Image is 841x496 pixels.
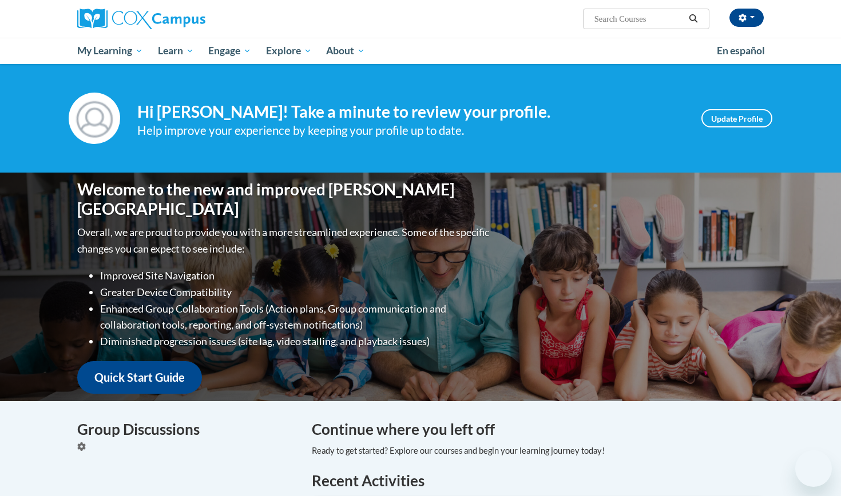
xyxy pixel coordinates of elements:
[77,44,143,58] span: My Learning
[795,450,832,487] iframe: Button to launch messaging window
[729,9,764,27] button: Account Settings
[77,9,295,29] a: Cox Campus
[77,180,492,218] h1: Welcome to the new and improved [PERSON_NAME][GEOGRAPHIC_DATA]
[69,93,120,144] img: Profile Image
[137,121,684,140] div: Help improve your experience by keeping your profile up to date.
[100,284,492,301] li: Greater Device Compatibility
[77,418,295,441] h4: Group Discussions
[701,109,772,127] a: Update Profile
[77,224,492,257] p: Overall, we are proud to provide you with a more streamlined experience. Some of the specific cha...
[685,12,702,26] button: Search
[100,333,492,350] li: Diminished progression issues (site lag, video stalling, and playback issues)
[208,44,251,58] span: Engage
[77,361,202,394] a: Quick Start Guide
[137,102,684,122] h4: Hi [PERSON_NAME]! Take a minute to review your profile.
[259,38,319,64] a: Explore
[312,470,764,491] h1: Recent Activities
[100,267,492,284] li: Improved Site Navigation
[717,45,765,57] span: En español
[593,12,685,26] input: Search Courses
[100,301,492,334] li: Enhanced Group Collaboration Tools (Action plans, Group communication and collaboration tools, re...
[266,44,312,58] span: Explore
[319,38,373,64] a: About
[158,44,194,58] span: Learn
[77,9,205,29] img: Cox Campus
[150,38,201,64] a: Learn
[709,39,772,63] a: En español
[312,418,764,441] h4: Continue where you left off
[326,44,365,58] span: About
[70,38,150,64] a: My Learning
[201,38,259,64] a: Engage
[60,38,781,64] div: Main menu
